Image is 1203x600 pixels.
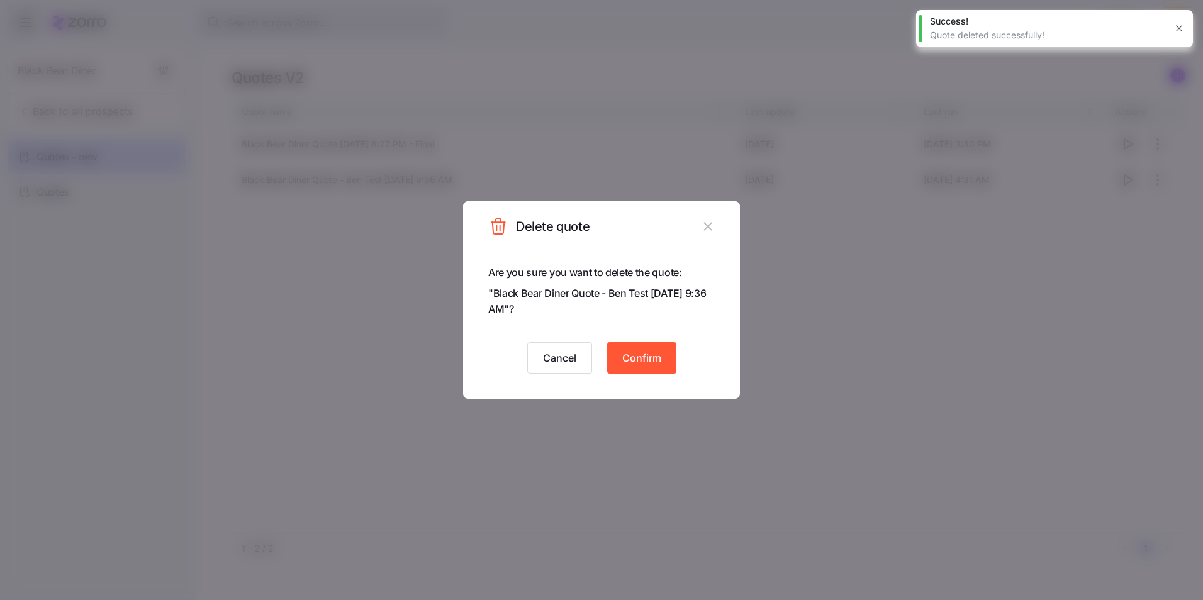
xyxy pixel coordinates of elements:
button: Cancel [527,342,592,374]
div: Quote deleted successfully! [930,29,1165,42]
span: Are you sure you want to delete the quote: " Black Bear Diner Quote - Ben Test [DATE] 9:36 AM "? [488,265,715,316]
span: Delete quote [516,216,590,237]
button: Confirm [607,342,676,374]
span: Confirm [622,350,661,365]
div: Success! [930,15,1165,28]
span: Cancel [543,350,576,365]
